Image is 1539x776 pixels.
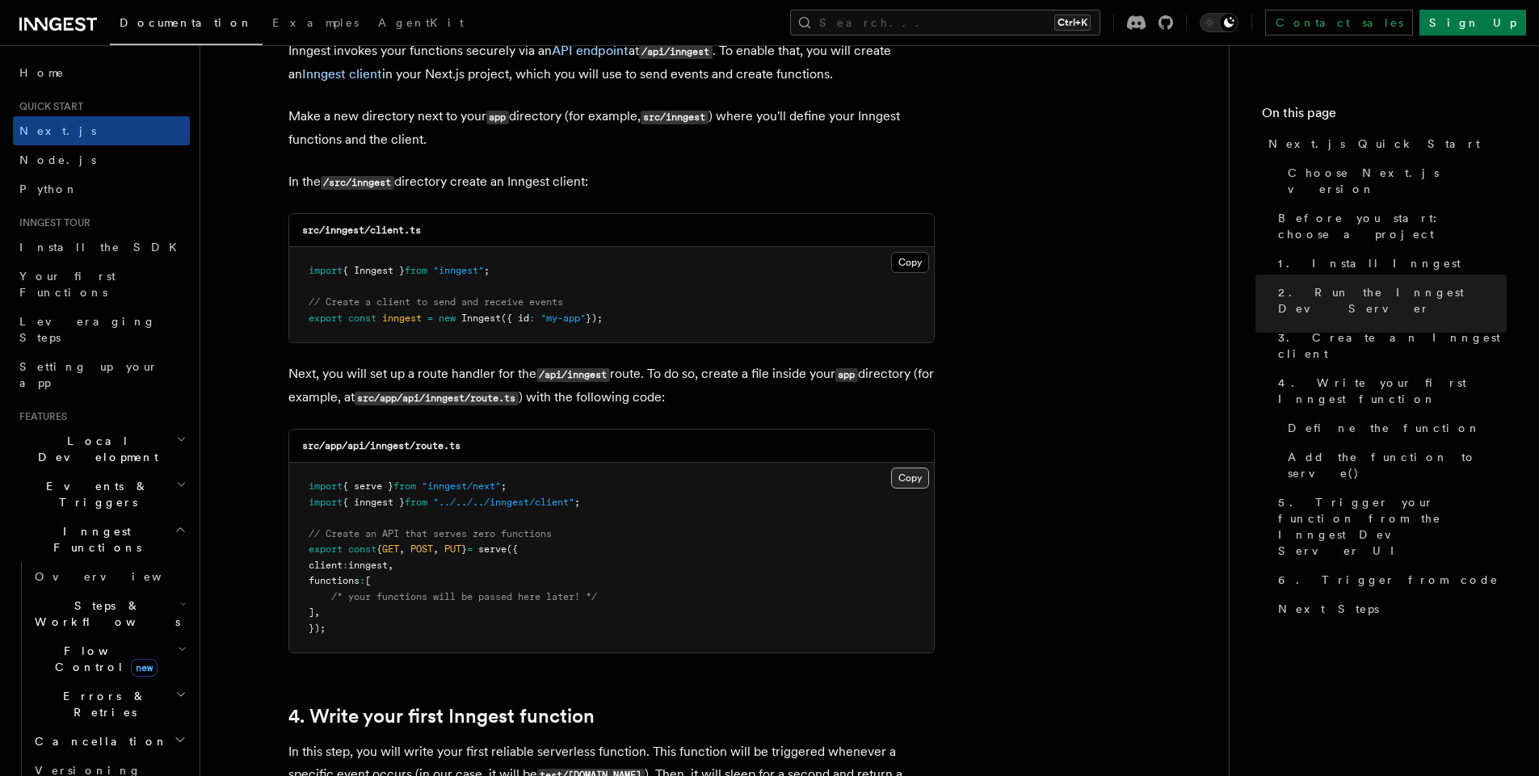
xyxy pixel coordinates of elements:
[13,216,90,229] span: Inngest tour
[393,480,416,492] span: from
[272,16,359,29] span: Examples
[1278,255,1461,271] span: 1. Install Inngest
[478,543,507,555] span: serve
[486,111,509,124] code: app
[288,40,935,86] p: Inngest invokes your functions securely via an at . To enable that, you will create an in your Ne...
[302,224,421,236] code: src/inngest/client.ts
[529,312,535,324] span: :
[1265,10,1413,36] a: Contact sales
[360,575,365,586] span: :
[28,733,168,749] span: Cancellation
[13,426,190,472] button: Local Development
[641,111,709,124] code: src/inngest
[309,606,314,618] span: ]
[309,497,343,508] span: import
[382,543,399,555] span: GET
[433,543,439,555] span: ,
[1288,420,1481,436] span: Define the function
[1288,165,1507,197] span: Choose Next.js version
[444,543,461,555] span: PUT
[1278,210,1507,242] span: Before you start: choose a project
[321,176,394,190] code: /src/inngest
[433,265,484,276] span: "inngest"
[365,575,371,586] span: [
[439,312,456,324] span: new
[309,265,343,276] span: import
[120,16,253,29] span: Documentation
[288,105,935,151] p: Make a new directory next to your directory (for example, ) where you'll define your Inngest func...
[461,543,467,555] span: }
[484,265,490,276] span: ;
[467,543,473,555] span: =
[13,58,190,87] a: Home
[19,153,96,166] span: Node.js
[19,360,158,389] span: Setting up your app
[309,312,343,324] span: export
[309,480,343,492] span: import
[574,497,580,508] span: ;
[28,643,178,675] span: Flow Control
[288,170,935,194] p: In the directory create an Inngest client:
[314,606,320,618] span: ,
[13,307,190,352] a: Leveraging Steps
[343,497,405,508] span: { inngest }
[433,497,574,508] span: "../../../inngest/client"
[19,182,78,195] span: Python
[376,543,382,555] span: {
[1272,488,1507,565] a: 5. Trigger your function from the Inngest Dev Server UI
[405,497,427,508] span: from
[13,174,190,203] a: Python
[536,368,610,382] code: /api/inngest
[1278,572,1499,588] span: 6. Trigger from code
[13,100,83,113] span: Quick start
[302,66,382,82] a: Inngest client
[19,65,65,81] span: Home
[28,688,175,720] span: Errors & Retries
[348,543,376,555] span: const
[288,363,935,409] p: Next, you will set up a route handler for the route. To do so, create a file inside your director...
[28,591,190,636] button: Steps & Workflows
[410,543,433,555] span: POST
[28,598,180,630] span: Steps & Workflows
[309,623,326,634] span: });
[399,543,405,555] span: ,
[348,312,376,324] span: const
[368,5,473,44] a: AgentKit
[131,659,158,677] span: new
[1262,103,1507,129] h4: On this page
[1268,136,1480,152] span: Next.js Quick Start
[28,682,190,727] button: Errors & Retries
[343,265,405,276] span: { Inngest }
[13,523,175,556] span: Inngest Functions
[835,368,858,382] code: app
[110,5,263,45] a: Documentation
[309,575,360,586] span: functions
[302,440,460,451] code: src/app/api/inngest/route.ts
[1419,10,1526,36] a: Sign Up
[891,468,929,489] button: Copy
[427,312,433,324] span: =
[388,560,393,571] span: ,
[13,352,190,397] a: Setting up your app
[1278,375,1507,407] span: 4. Write your first Inngest function
[639,45,713,59] code: /api/inngest
[1272,565,1507,594] a: 6. Trigger from code
[28,562,190,591] a: Overview
[19,124,96,137] span: Next.js
[1272,368,1507,413] a: 4. Write your first Inngest function
[13,262,190,307] a: Your first Functions
[1278,601,1379,617] span: Next Steps
[1281,443,1507,488] a: Add the function to serve()
[461,312,501,324] span: Inngest
[309,543,343,555] span: export
[28,636,190,682] button: Flow Controlnew
[309,528,552,539] span: // Create an API that serves zero functions
[1272,249,1507,278] a: 1. Install Inngest
[28,727,190,756] button: Cancellation
[19,270,116,299] span: Your first Functions
[263,5,368,44] a: Examples
[422,480,501,492] span: "inngest/next"
[355,392,519,405] code: src/app/api/inngest/route.ts
[1272,203,1507,249] a: Before you start: choose a project
[382,312,422,324] span: inngest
